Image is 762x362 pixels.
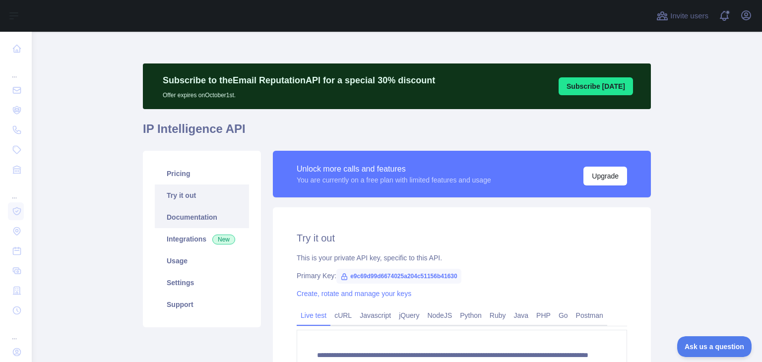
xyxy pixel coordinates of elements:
[155,228,249,250] a: Integrations New
[155,272,249,294] a: Settings
[336,269,461,284] span: e9c69d99d6674025a204c51156b41630
[423,307,456,323] a: NodeJS
[510,307,533,323] a: Java
[163,87,435,99] p: Offer expires on October 1st.
[356,307,395,323] a: Javascript
[155,206,249,228] a: Documentation
[395,307,423,323] a: jQuery
[212,235,235,244] span: New
[297,271,627,281] div: Primary Key:
[8,181,24,200] div: ...
[297,307,330,323] a: Live test
[155,250,249,272] a: Usage
[555,307,572,323] a: Go
[654,8,710,24] button: Invite users
[559,77,633,95] button: Subscribe [DATE]
[155,163,249,184] a: Pricing
[297,175,491,185] div: You are currently on a free plan with limited features and usage
[330,307,356,323] a: cURL
[163,73,435,87] p: Subscribe to the Email Reputation API for a special 30 % discount
[486,307,510,323] a: Ruby
[297,231,627,245] h2: Try it out
[297,290,411,298] a: Create, rotate and manage your keys
[456,307,486,323] a: Python
[297,163,491,175] div: Unlock more calls and features
[677,336,752,357] iframe: Toggle Customer Support
[155,184,249,206] a: Try it out
[583,167,627,185] button: Upgrade
[572,307,607,323] a: Postman
[297,253,627,263] div: This is your private API key, specific to this API.
[8,60,24,79] div: ...
[155,294,249,315] a: Support
[143,121,651,145] h1: IP Intelligence API
[670,10,708,22] span: Invite users
[8,321,24,341] div: ...
[532,307,555,323] a: PHP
